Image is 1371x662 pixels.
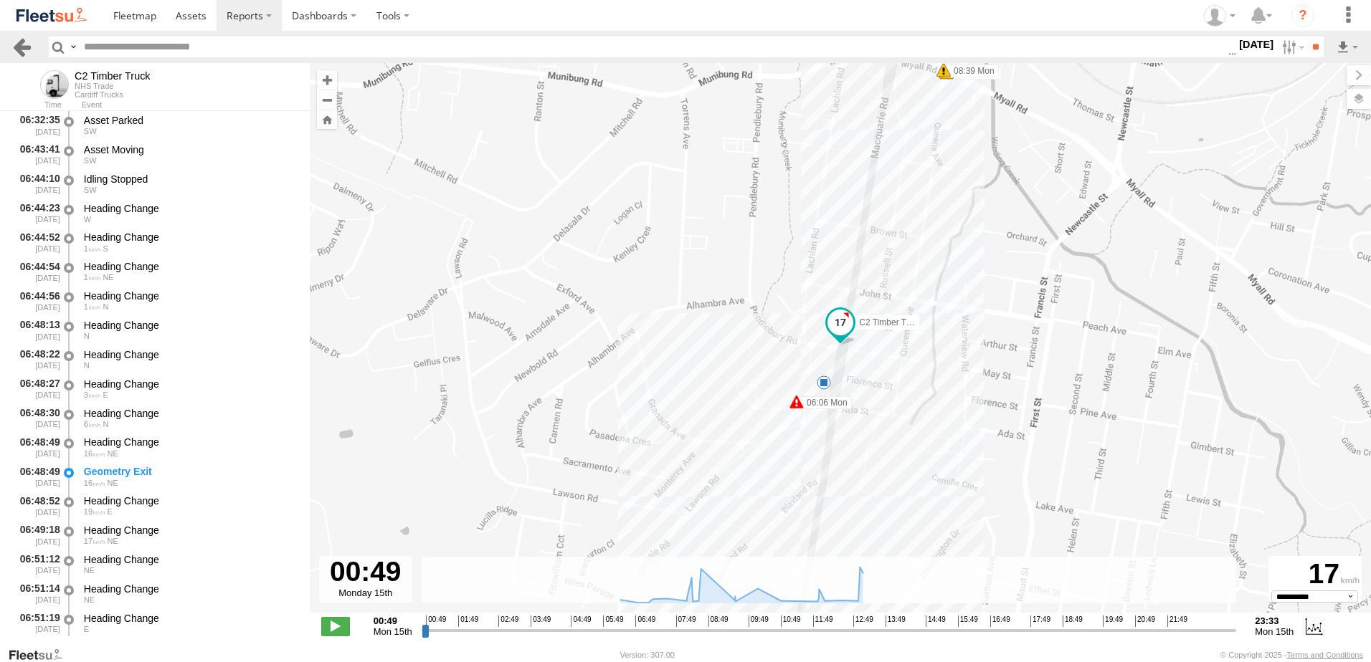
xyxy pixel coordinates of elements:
[103,390,108,399] span: Heading: 106
[108,507,113,516] span: Heading: 92
[84,319,296,332] div: Heading Change
[11,229,62,256] div: 06:44:52 [DATE]
[426,615,446,627] span: 00:49
[1276,37,1307,57] label: Search Filter Options
[817,375,831,390] div: 5
[1103,615,1123,627] span: 19:49
[321,617,350,635] label: Play/Stop
[84,231,296,244] div: Heading Change
[11,259,62,285] div: 06:44:54 [DATE]
[813,615,833,627] span: 11:49
[84,582,296,595] div: Heading Change
[84,566,95,575] span: Heading: 31
[1220,651,1363,659] div: © Copyright 2025 -
[84,378,296,390] div: Heading Change
[14,6,89,25] img: fleetsu-logo-horizontal.svg
[11,112,62,138] div: 06:32:35 [DATE]
[84,494,296,507] div: Heading Change
[11,317,62,343] div: 06:48:13 [DATE]
[11,610,62,636] div: 06:51:19 [DATE]
[1255,626,1294,637] span: Mon 15th Sep 2025
[84,127,97,135] span: Heading: 237
[853,615,873,627] span: 12:49
[84,273,101,282] span: 1
[84,420,101,428] span: 6
[11,580,62,607] div: 06:51:14 [DATE]
[84,348,296,361] div: Heading Change
[108,479,118,487] span: Heading: 53
[108,449,118,458] span: Heading: 53
[498,615,518,627] span: 02:49
[84,173,296,186] div: Idling Stopped
[103,302,108,311] span: Heading: 19
[781,615,801,627] span: 10:49
[84,244,101,253] span: 1
[1271,558,1360,590] div: 17
[11,200,62,226] div: 06:44:23 [DATE]
[1063,615,1083,627] span: 18:49
[708,615,729,627] span: 08:49
[84,114,296,127] div: Asset Parked
[84,215,91,224] span: Heading: 277
[458,615,478,627] span: 01:49
[1255,615,1294,626] strong: 23:33
[317,90,337,110] button: Zoom out
[11,492,62,519] div: 06:48:52 [DATE]
[108,537,118,545] span: Heading: 42
[749,615,769,627] span: 09:49
[11,551,62,577] div: 06:51:12 [DATE]
[11,287,62,314] div: 06:44:56 [DATE]
[1135,615,1155,627] span: 20:49
[75,82,151,90] div: NHS Trade
[676,615,696,627] span: 07:49
[1287,651,1363,659] a: Terms and Conditions
[84,302,101,311] span: 1
[84,465,296,478] div: Geometry Exit
[84,202,296,215] div: Heading Change
[103,420,108,428] span: Heading: 20
[620,651,675,659] div: Version: 307.00
[8,648,74,662] a: Visit our Website
[82,102,310,109] div: Event
[1291,4,1314,27] i: ?
[11,375,62,402] div: 06:48:27 [DATE]
[11,37,32,57] a: Back to previous Page
[84,361,90,370] span: Heading: 13
[84,507,105,516] span: 19
[317,70,337,90] button: Zoom in
[84,289,296,302] div: Heading Change
[11,171,62,197] div: 06:44:10 [DATE]
[84,612,296,625] div: Heading Change
[1030,615,1050,627] span: 17:49
[571,615,591,627] span: 04:49
[84,186,97,194] span: Heading: 237
[84,436,296,448] div: Heading Change
[84,625,89,633] span: Heading: 98
[859,317,922,327] span: C2 Timber Truck
[990,615,1010,627] span: 16:49
[84,332,90,340] span: Heading: 340
[84,553,296,566] div: Heading Change
[103,273,113,282] span: Heading: 52
[1199,5,1240,27] div: Kelley Adamson
[84,407,296,420] div: Heading Change
[84,260,296,273] div: Heading Change
[797,396,852,409] label: 06:06 Mon
[84,449,105,458] span: 16
[84,524,296,537] div: Heading Change
[1236,37,1276,52] label: [DATE]
[374,615,412,626] strong: 00:49
[317,110,337,129] button: Zoom Home
[11,522,62,548] div: 06:49:18 [DATE]
[75,90,151,99] div: Cardiff Trucks
[11,102,62,109] div: Time
[67,37,79,57] label: Search Query
[1167,615,1187,627] span: 21:49
[11,405,62,431] div: 06:48:30 [DATE]
[11,346,62,373] div: 06:48:22 [DATE]
[531,615,551,627] span: 03:49
[11,141,62,168] div: 06:43:41 [DATE]
[103,244,108,253] span: Heading: 189
[926,615,946,627] span: 14:49
[374,626,412,637] span: Mon 15th Sep 2025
